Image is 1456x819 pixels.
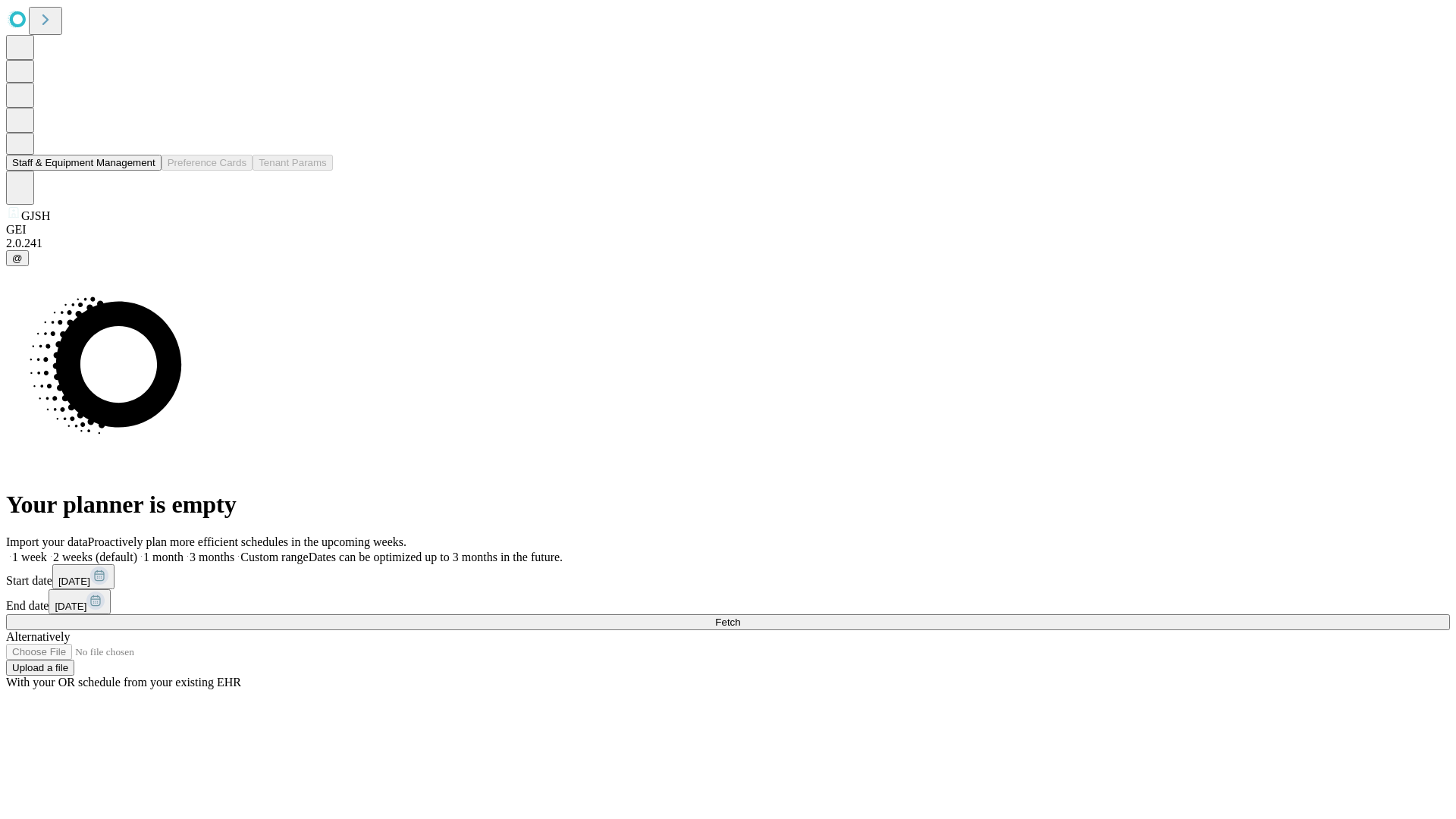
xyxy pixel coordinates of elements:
span: [DATE] [55,601,86,612]
div: 2.0.241 [6,237,1450,250]
span: 1 week [12,551,47,563]
span: 1 month [143,551,184,563]
span: With your OR schedule from your existing EHR [6,676,241,689]
button: Fetch [6,614,1450,630]
span: Fetch [715,617,740,628]
div: GEI [6,223,1450,237]
span: [DATE] [58,576,90,587]
button: Staff & Equipment Management [6,155,162,171]
span: Alternatively [6,630,70,643]
span: Proactively plan more efficient schedules in the upcoming weeks. [88,535,406,548]
button: Preference Cards [162,155,253,171]
span: Custom range [240,551,308,563]
span: 3 months [190,551,234,563]
button: [DATE] [52,564,115,589]
button: Tenant Params [253,155,333,171]
span: Import your data [6,535,88,548]
span: @ [12,253,23,264]
span: 2 weeks (default) [53,551,137,563]
button: Upload a file [6,660,74,676]
h1: Your planner is empty [6,491,1450,519]
span: Dates can be optimized up to 3 months in the future. [309,551,563,563]
div: End date [6,589,1450,614]
div: Start date [6,564,1450,589]
span: GJSH [21,209,50,222]
button: [DATE] [49,589,111,614]
button: @ [6,250,29,266]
